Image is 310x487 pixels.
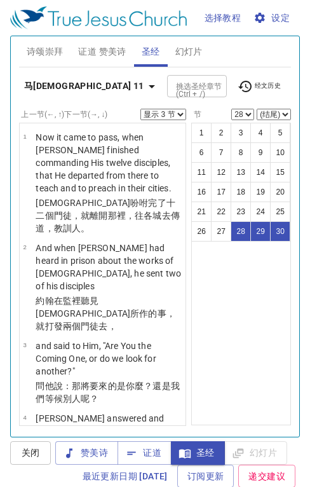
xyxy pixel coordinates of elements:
[191,123,212,143] button: 1
[191,202,212,222] button: 21
[36,381,179,404] wg2064: 的是
[211,182,231,202] button: 17
[250,182,271,202] button: 19
[171,441,225,465] button: 圣经
[21,111,107,118] label: 上一节 (←, ↑) 下一节 (→, ↓)
[10,441,51,465] button: 关闭
[24,78,144,94] b: 马[DEMOGRAPHIC_DATA] 11
[270,182,290,202] button: 20
[36,308,175,331] wg191: [DEMOGRAPHIC_DATA]
[187,469,224,484] span: 订阅更新
[181,445,215,461] span: 圣经
[36,381,179,404] wg846: 說
[199,6,246,30] button: 选择教程
[36,131,182,195] p: Now it came to pass, when [PERSON_NAME] finished commanding His twelve disciples, that He departe...
[231,182,251,202] button: 18
[251,6,295,30] button: 设定
[231,123,251,143] button: 3
[36,340,182,378] p: and said to Him, "Are You the Coming One, or do we look for another?"
[27,44,64,60] span: 诗颂崇拜
[142,44,160,60] span: 圣经
[83,469,168,484] span: 最近更新日期 [DATE]
[211,162,231,182] button: 12
[45,223,90,233] wg2784: ，教訓
[10,6,187,29] img: True Jesus Church
[36,196,182,235] p: [DEMOGRAPHIC_DATA]
[20,445,41,461] span: 关闭
[36,380,182,405] p: 問他
[36,210,179,233] wg3101: ，就離開
[250,123,271,143] button: 4
[250,142,271,163] button: 9
[231,202,251,222] button: 23
[36,198,179,233] wg2424: 吩咐
[36,210,179,233] wg1427: 門徒
[36,381,179,404] wg2036: ：那將要來
[211,202,231,222] button: 22
[81,321,117,331] wg1417: 門徒
[36,198,179,233] wg1299: 完了
[191,221,212,242] button: 26
[23,133,26,140] span: 1
[270,123,290,143] button: 5
[211,123,231,143] button: 2
[36,296,175,331] wg1201: 裡
[36,296,175,331] wg2491: 在監
[230,77,289,96] button: 经文历史
[36,294,182,333] p: 約翰
[231,142,251,163] button: 8
[270,162,290,182] button: 15
[72,223,90,233] wg1321: 人。
[250,162,271,182] button: 14
[118,441,172,465] button: 证道
[191,111,201,118] label: 节
[23,243,26,250] span: 2
[270,142,290,163] button: 10
[78,44,126,60] span: 证道 赞美诗
[36,296,175,331] wg1722: 聽見
[250,221,271,242] button: 29
[211,142,231,163] button: 7
[19,74,165,98] button: 马[DEMOGRAPHIC_DATA] 11
[205,10,241,26] span: 选择教程
[23,414,26,421] span: 4
[63,394,99,404] wg4328: 別人
[36,412,182,463] p: [PERSON_NAME] answered and said to them, "Go and tell [PERSON_NAME] the things which you hear and...
[175,44,203,60] span: 幻灯片
[171,79,203,93] input: Type Bible Reference
[191,182,212,202] button: 16
[65,445,108,461] span: 赞美诗
[211,221,231,242] button: 27
[36,198,179,233] wg5055: 十二個
[128,445,161,461] span: 证道
[270,202,290,222] button: 25
[270,221,290,242] button: 30
[23,341,26,348] span: 3
[250,202,271,222] button: 24
[36,242,182,292] p: And when [PERSON_NAME] had heard in prison about the works of [DEMOGRAPHIC_DATA], he sent two of ...
[191,142,212,163] button: 6
[238,79,281,94] span: 经文历史
[63,321,117,331] wg3992: 兩個
[191,162,212,182] button: 11
[81,394,98,404] wg2087: 呢？
[248,469,285,484] span: 递交建议
[36,210,179,233] wg3327: 那裡
[231,221,251,242] button: 28
[256,10,290,26] span: 设定
[98,321,116,331] wg3101: 去，
[55,441,118,465] button: 赞美诗
[231,162,251,182] button: 13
